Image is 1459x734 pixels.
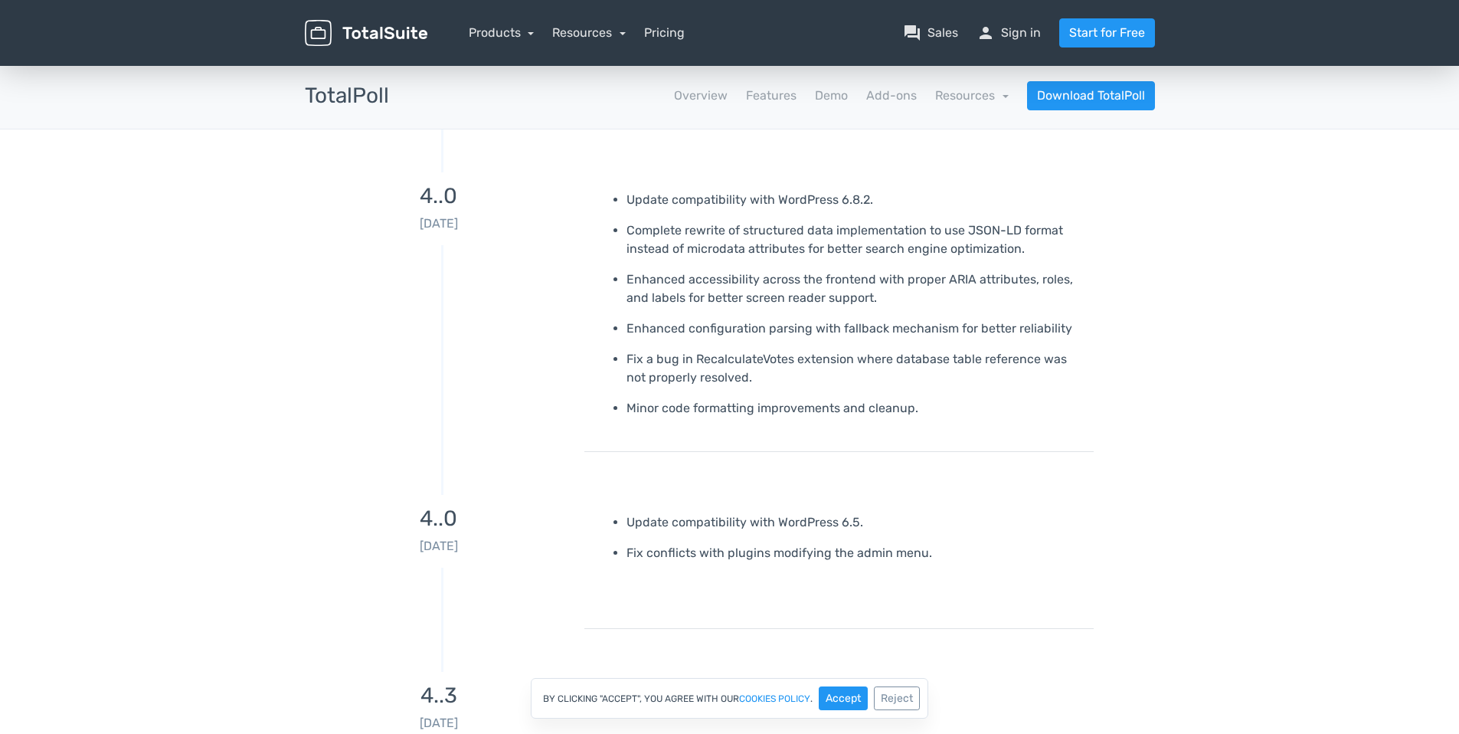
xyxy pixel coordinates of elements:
[1027,81,1155,110] a: Download TotalPoll
[469,25,535,40] a: Products
[305,20,427,47] img: TotalSuite for WordPress
[626,399,1082,418] p: Minor code formatting improvements and cleanup.
[305,507,573,531] h3: 4..0
[739,694,810,703] a: cookies policy
[305,714,573,732] p: [DATE]
[935,88,1009,103] a: Resources
[626,513,1082,532] p: Update compatibility with WordPress 6.5.
[976,24,995,42] span: person
[305,537,573,555] p: [DATE]
[1059,18,1155,48] a: Start for Free
[531,678,928,719] div: By clicking "Accept", you agree with our .
[746,87,797,105] a: Features
[815,87,848,105] a: Demo
[903,24,958,42] a: question_answerSales
[626,319,1082,338] p: Enhanced configuration parsing with fallback mechanism for better reliability
[626,191,1082,209] p: Update compatibility with WordPress 6.8.2.
[626,221,1082,258] p: Complete rewrite of structured data implementation to use JSON-LD format instead of microdata att...
[552,25,626,40] a: Resources
[866,87,917,105] a: Add-ons
[976,24,1041,42] a: personSign in
[819,686,868,710] button: Accept
[305,185,573,208] h3: 4..0
[903,24,921,42] span: question_answer
[626,270,1082,307] p: Enhanced accessibility across the frontend with proper ARIA attributes, roles, and labels for bet...
[305,84,389,108] h3: TotalPoll
[626,544,1082,562] p: Fix conflicts with plugins modifying the admin menu.
[644,24,685,42] a: Pricing
[305,215,573,233] p: [DATE]
[674,87,728,105] a: Overview
[874,686,920,710] button: Reject
[626,350,1082,387] p: Fix a bug in RecalculateVotes extension where database table reference was not properly resolved.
